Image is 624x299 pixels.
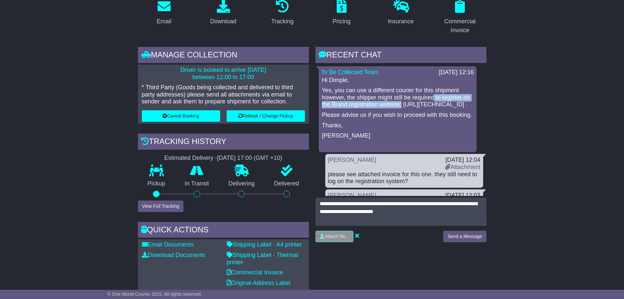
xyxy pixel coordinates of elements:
[138,155,309,162] div: Estimated Delivery -
[445,157,480,164] div: [DATE] 12:04
[439,69,474,76] div: [DATE] 12:16
[322,87,473,108] p: Yes, you can use a different courier for this shipment however, the shipper might still be requir...
[142,252,205,258] a: Download Documents
[227,110,305,122] button: Rebook / Change Pickup
[210,17,236,26] div: Download
[227,280,291,286] a: Original Address Label
[328,171,481,185] div: please see attached invoice for this one. they still need to log on the registration system?
[264,180,309,187] p: Delivered
[445,192,481,199] div: [DATE] 12:03
[445,164,480,170] a: Attachment
[227,269,283,276] a: Commercial Invoice
[321,69,379,75] a: To Be Collected Team
[175,180,219,187] p: In Transit
[157,17,171,26] div: Email
[138,134,309,151] div: Tracking history
[217,155,282,162] div: [DATE] 17:00 (GMT +10)
[138,47,309,65] div: Manage collection
[227,241,302,248] a: Shipping Label - A4 printer
[322,77,473,84] p: Hi Dimple,
[142,241,194,248] a: Email Documents
[328,157,376,163] a: [PERSON_NAME]
[138,222,309,240] div: Quick Actions
[322,122,473,129] p: Thanks,
[227,252,298,266] a: Shipping Label - Thermal printer
[142,110,220,122] button: Cancel Booking
[438,17,482,35] div: Commercial Invoice
[322,132,473,139] p: [PERSON_NAME]
[315,47,486,65] div: RECENT CHAT
[138,180,175,187] p: Pickup
[322,112,473,119] p: Please advise us if you wish to proceed with this booking.
[271,17,293,26] div: Tracking
[328,192,376,199] a: [PERSON_NAME]
[443,231,486,242] button: Send a Message
[142,84,305,105] p: * Third Party (Goods being collected and delivered to third party addresses) please send all atta...
[138,201,183,212] button: View Full Tracking
[388,17,414,26] div: Insurance
[332,17,350,26] div: Pricing
[107,291,202,297] span: © One World Courier 2025. All rights reserved.
[142,67,305,81] p: Driver is booked to arrive [DATE] between 12:00 to 17:00
[219,180,265,187] p: Delivering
